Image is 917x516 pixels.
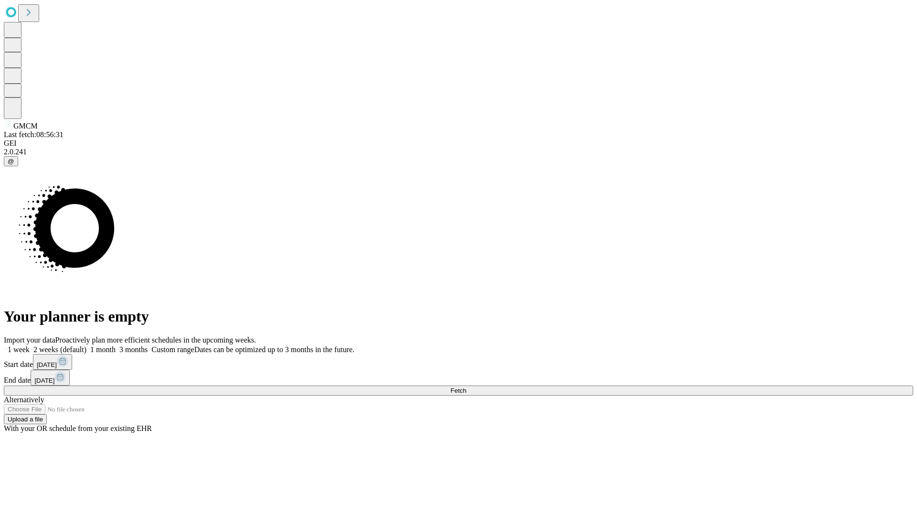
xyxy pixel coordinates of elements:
[33,354,72,370] button: [DATE]
[4,336,55,344] span: Import your data
[194,345,354,354] span: Dates can be optimized up to 3 months in the future.
[4,396,44,404] span: Alternatively
[34,377,54,384] span: [DATE]
[119,345,148,354] span: 3 months
[55,336,256,344] span: Proactively plan more efficient schedules in the upcoming weeks.
[8,345,30,354] span: 1 week
[4,424,152,432] span: With your OR schedule from your existing EHR
[4,370,913,386] div: End date
[4,386,913,396] button: Fetch
[450,387,466,394] span: Fetch
[4,130,64,139] span: Last fetch: 08:56:31
[4,139,913,148] div: GEI
[90,345,116,354] span: 1 month
[4,156,18,166] button: @
[31,370,70,386] button: [DATE]
[37,361,57,368] span: [DATE]
[4,414,47,424] button: Upload a file
[4,148,913,156] div: 2.0.241
[151,345,194,354] span: Custom range
[13,122,38,130] span: GMCM
[4,354,913,370] div: Start date
[8,158,14,165] span: @
[4,308,913,325] h1: Your planner is empty
[33,345,86,354] span: 2 weeks (default)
